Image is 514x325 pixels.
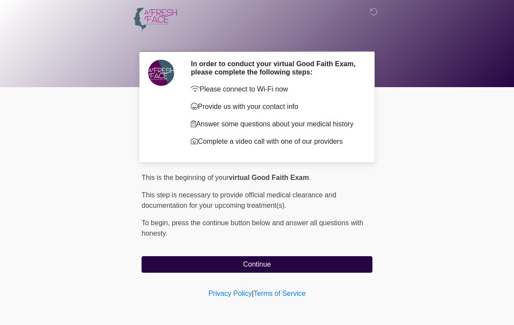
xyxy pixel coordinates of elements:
span: . [309,174,311,181]
span: This is the beginning of your [142,174,229,181]
span: To begin, [142,219,172,227]
h2: In order to conduct your virtual Good Faith Exam, please complete the following steps: [191,60,359,76]
strong: virtual Good Faith Exam [229,174,309,181]
button: Continue [142,256,372,273]
img: A Fresh Face Aesthetics Inc Logo [133,7,177,33]
a: | [252,290,254,297]
span: This step is necessary to provide official medical clearance and documentation for your upcoming ... [142,191,336,209]
span: press the continue button below and answer all questions with honesty. [142,219,363,237]
a: Terms of Service [254,290,305,297]
img: Agent Avatar [148,60,174,86]
p: Complete a video call with one of our providers [191,136,359,147]
p: Please connect to Wi-Fi now [191,84,359,95]
p: Answer some questions about your medical history [191,119,359,129]
a: Privacy Policy [209,290,252,297]
p: Provide us with your contact info [191,102,359,112]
